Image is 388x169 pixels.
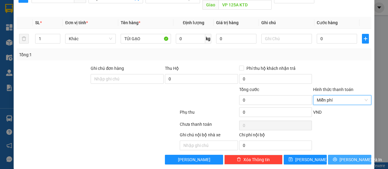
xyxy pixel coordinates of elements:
div: Phụ thu [179,109,239,119]
img: logo.jpg [8,8,38,38]
label: Ghi chú đơn hàng [91,66,124,71]
input: Nhập ghi chú [180,141,238,150]
span: Phí thu hộ khách nhận trả [244,65,298,72]
label: Hình thức thanh toán [313,87,353,92]
span: SL [35,20,40,25]
input: Ghi chú đơn hàng [91,74,164,84]
b: [PERSON_NAME] Sunrise [46,7,125,15]
span: Tên hàng [121,20,140,25]
input: Ghi Chú [261,34,312,44]
h1: 8834JFR5 [66,44,105,57]
div: Tổng: 1 [19,51,150,58]
li: Số [GEOGRAPHIC_DATA], [GEOGRAPHIC_DATA] [34,15,138,22]
span: [PERSON_NAME] và In [339,156,382,163]
li: Hotline: 19003239 - 0926.621.621 [34,22,138,30]
button: delete [19,34,29,44]
button: save[PERSON_NAME] [284,155,327,164]
span: [PERSON_NAME] [295,156,328,163]
span: Giá trị hàng [216,20,239,25]
div: Chi phí nội bộ [239,132,312,141]
div: Chưa thanh toán [179,121,239,132]
span: kg [205,34,211,44]
span: VND [313,110,322,115]
input: VD: Bàn, Ghế [121,34,171,44]
span: plus [362,36,369,41]
th: Ghi chú [259,17,314,29]
button: plus [362,34,369,44]
button: printer[PERSON_NAME] và In [328,155,371,164]
span: save [289,157,293,162]
span: delete [237,157,241,162]
b: Gửi khách hàng [57,31,114,39]
span: Xóa Thông tin [243,156,270,163]
span: Đơn vị tính [65,20,88,25]
div: Ghi chú nội bộ nhà xe [180,132,238,141]
b: GỬI : Văn phòng Lào Cai [8,44,62,64]
button: deleteXóa Thông tin [224,155,283,164]
span: [PERSON_NAME] [178,156,210,163]
span: Cước hàng [317,20,338,25]
input: 0 [216,34,256,44]
span: Tổng cước [239,87,259,92]
span: Miễn phí [317,96,368,105]
span: printer [333,157,337,162]
span: Thu Hộ [165,66,179,71]
span: Định lượng [183,20,204,25]
button: [PERSON_NAME] [165,155,223,164]
span: Khác [69,34,112,43]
